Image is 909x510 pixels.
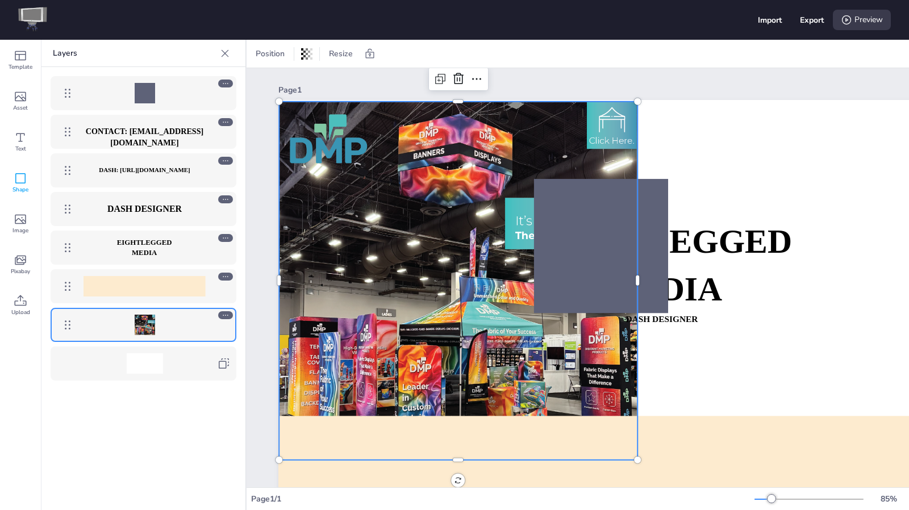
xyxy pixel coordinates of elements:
img: logo-icon-sm.png [18,7,47,33]
span: Upload [11,308,30,317]
strong: MEDIA [132,249,157,257]
strong: Dash Designer [626,314,698,324]
strong: CONTACT: [EMAIL_ADDRESS][DOMAIN_NAME] [86,127,204,148]
div: Page 1 / 1 [251,494,754,504]
strong: MEDIA [606,270,723,307]
div: Import [758,15,782,26]
strong: EIGHTLEGGED [117,239,172,246]
strong: Dash Designer [107,204,182,214]
span: Position [253,48,287,59]
span: Text [15,144,26,153]
span: Pixabay [11,267,30,276]
span: Asset [13,103,28,112]
div: Export [800,15,824,26]
span: Template [9,62,32,72]
strong: EIGHTLEGGED [536,223,792,260]
div: 85 % [875,494,902,504]
p: Layers [53,40,216,67]
span: Resize [327,48,355,59]
div: Preview [833,10,891,30]
strong: DASH: [URL][DOMAIN_NAME] [99,167,190,174]
span: Image [12,226,28,235]
span: Shape [12,185,28,194]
